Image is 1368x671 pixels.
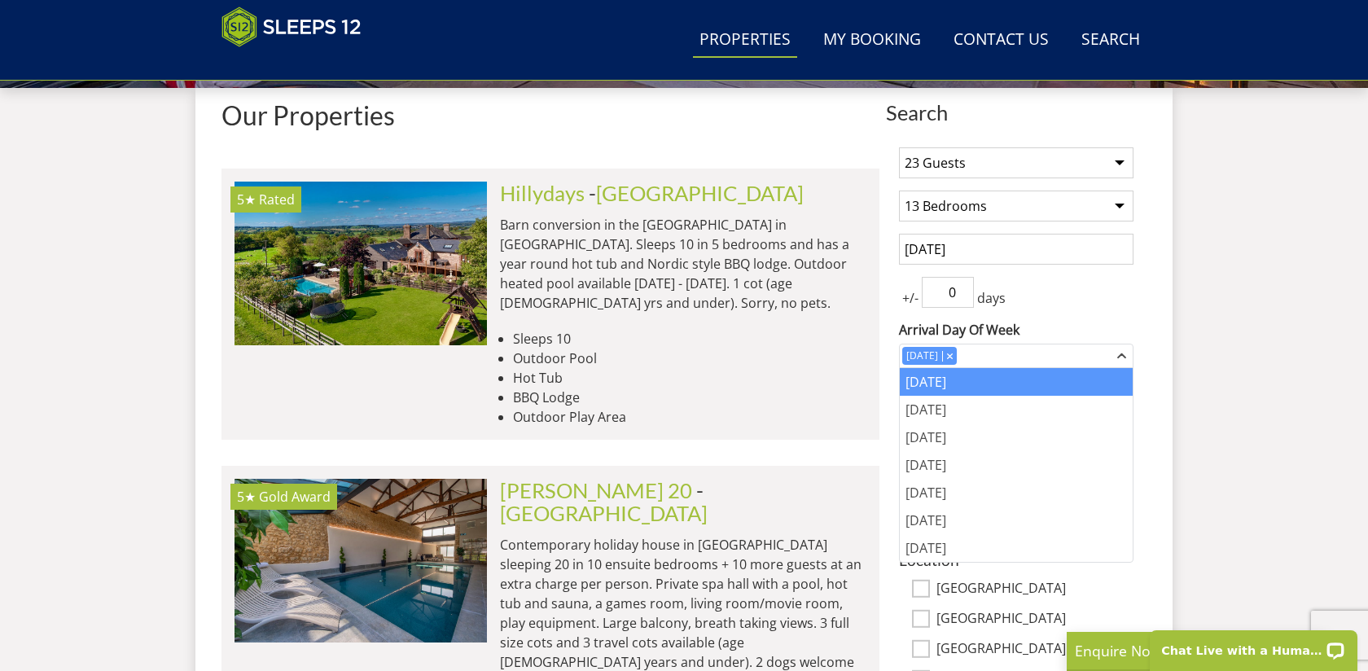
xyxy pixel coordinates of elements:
[817,22,927,59] a: My Booking
[693,22,797,59] a: Properties
[513,407,866,427] li: Outdoor Play Area
[936,581,1133,599] label: [GEOGRAPHIC_DATA]
[235,479,487,642] img: open-uri20231109-69-pb86i6.original.
[900,368,1133,396] div: [DATE]
[1139,620,1368,671] iframe: LiveChat chat widget
[213,57,384,71] iframe: Customer reviews powered by Trustpilot
[899,320,1133,340] label: Arrival Day Of Week
[500,215,866,313] p: Barn conversion in the [GEOGRAPHIC_DATA] in [GEOGRAPHIC_DATA]. Sleeps 10 in 5 bedrooms and has a ...
[900,423,1133,451] div: [DATE]
[235,182,487,344] img: hillydays-holiday-home-accommodation-devon-sleeping-10.original.jpg
[1075,640,1319,661] p: Enquire Now
[235,479,487,642] a: 5★ Gold Award
[899,344,1133,368] div: Combobox
[899,551,1133,568] h3: Location
[899,234,1133,265] input: Arrival Date
[500,181,585,205] a: Hillydays
[500,478,708,525] span: -
[936,611,1133,629] label: [GEOGRAPHIC_DATA]
[513,349,866,368] li: Outdoor Pool
[513,368,866,388] li: Hot Tub
[259,191,295,208] span: Rated
[235,182,487,344] a: 5★ Rated
[936,641,1133,659] label: [GEOGRAPHIC_DATA]
[500,478,692,502] a: [PERSON_NAME] 20
[500,501,708,525] a: [GEOGRAPHIC_DATA]
[900,396,1133,423] div: [DATE]
[221,7,362,47] img: Sleeps 12
[513,388,866,407] li: BBQ Lodge
[947,22,1055,59] a: Contact Us
[221,101,879,129] h1: Our Properties
[589,181,804,205] span: -
[237,191,256,208] span: Hillydays has a 5 star rating under the Quality in Tourism Scheme
[1075,22,1147,59] a: Search
[900,534,1133,562] div: [DATE]
[900,479,1133,507] div: [DATE]
[974,288,1009,308] span: days
[902,349,942,363] div: [DATE]
[900,451,1133,479] div: [DATE]
[513,329,866,349] li: Sleeps 10
[900,507,1133,534] div: [DATE]
[237,488,256,506] span: Churchill 20 has a 5 star rating under the Quality in Tourism Scheme
[259,488,331,506] span: Churchill 20 has been awarded a Gold Award by Visit England
[899,288,922,308] span: +/-
[886,101,1147,124] span: Search
[596,181,804,205] a: [GEOGRAPHIC_DATA]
